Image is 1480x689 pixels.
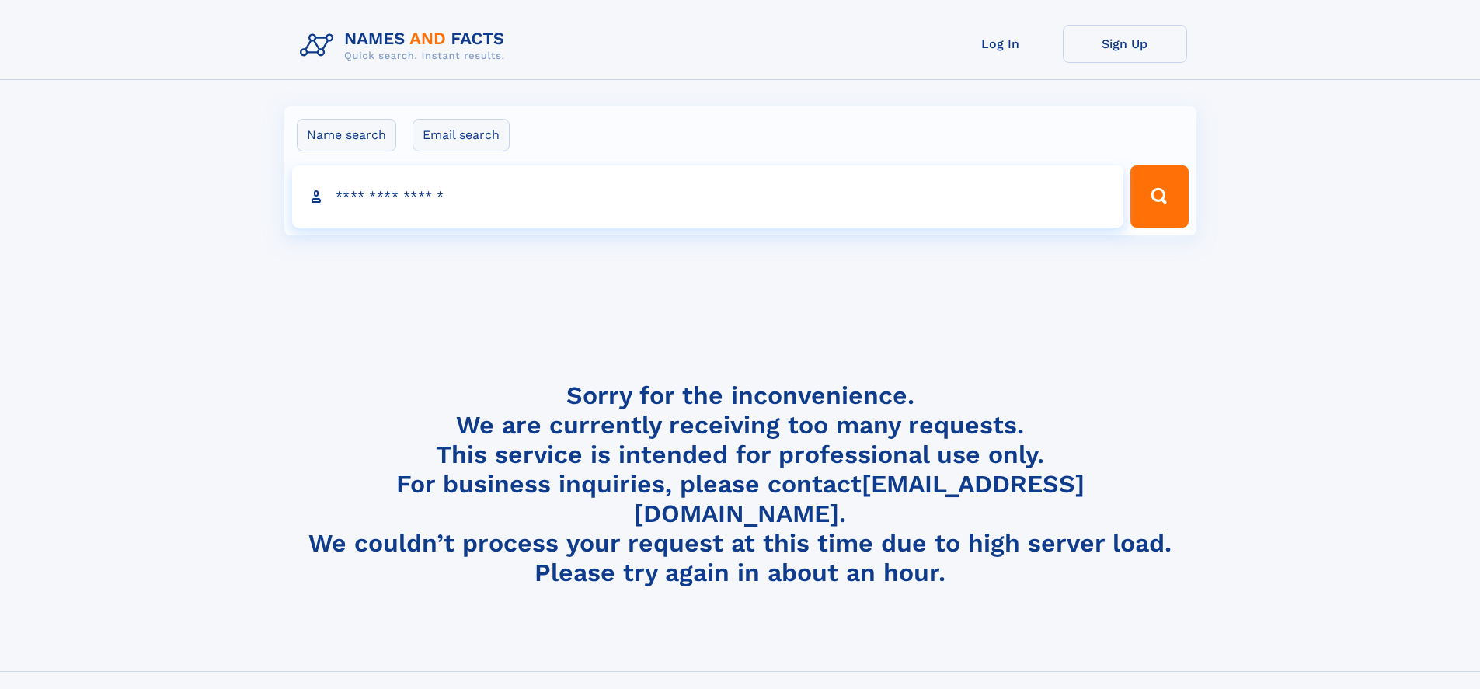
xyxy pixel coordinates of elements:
[1130,165,1188,228] button: Search Button
[634,469,1085,528] a: [EMAIL_ADDRESS][DOMAIN_NAME]
[292,165,1124,228] input: search input
[294,381,1187,588] h4: Sorry for the inconvenience. We are currently receiving too many requests. This service is intend...
[294,25,517,67] img: Logo Names and Facts
[938,25,1063,63] a: Log In
[1063,25,1187,63] a: Sign Up
[297,119,396,151] label: Name search
[413,119,510,151] label: Email search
